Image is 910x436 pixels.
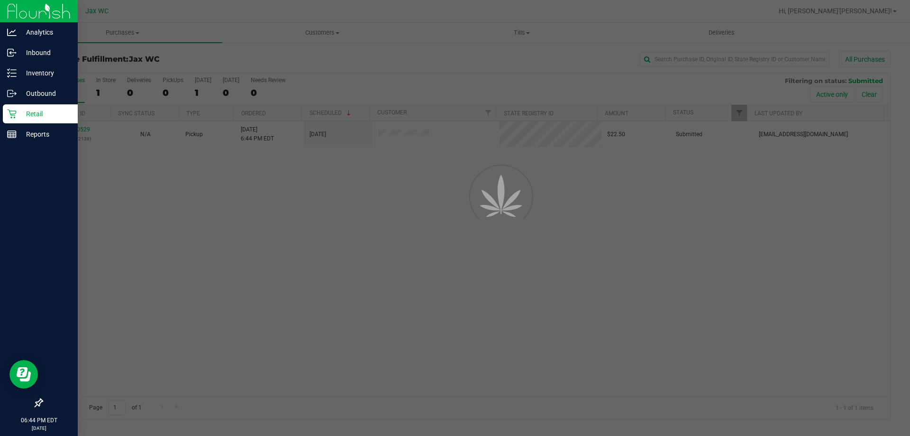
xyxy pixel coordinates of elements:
[7,68,17,78] inline-svg: Inventory
[7,89,17,98] inline-svg: Outbound
[7,48,17,57] inline-svg: Inbound
[7,109,17,119] inline-svg: Retail
[7,130,17,139] inline-svg: Reports
[17,47,73,58] p: Inbound
[4,416,73,425] p: 06:44 PM EDT
[17,67,73,79] p: Inventory
[17,27,73,38] p: Analytics
[7,28,17,37] inline-svg: Analytics
[17,88,73,99] p: Outbound
[4,425,73,432] p: [DATE]
[9,360,38,389] iframe: Resource center
[17,108,73,120] p: Retail
[17,129,73,140] p: Reports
